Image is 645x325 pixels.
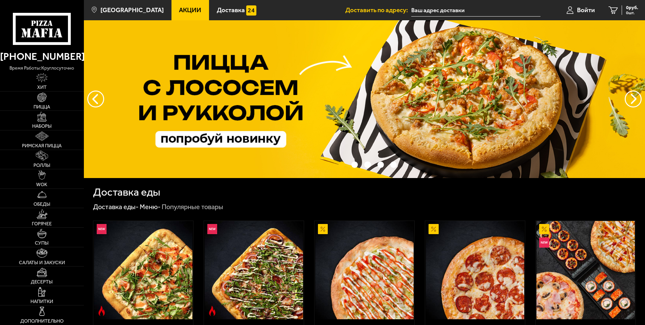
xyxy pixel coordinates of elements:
[539,237,549,248] img: Новинка
[351,161,358,168] button: точки переключения
[36,182,47,187] span: WOK
[32,222,52,226] span: Горячее
[205,221,303,319] img: Римская с мясным ассорти
[93,203,139,211] a: Доставка еды-
[33,202,50,207] span: Обеды
[22,144,62,148] span: Римская пицца
[94,221,192,319] img: Римская с креветками
[179,7,201,13] span: Акции
[339,161,345,168] button: точки переключения
[539,224,549,234] img: Акционный
[31,280,53,284] span: Десерты
[87,91,104,107] button: следующий
[37,85,47,90] span: Хит
[429,224,439,234] img: Акционный
[162,203,223,211] div: Популярные товары
[32,124,52,129] span: Наборы
[626,5,638,10] span: 0 руб.
[536,221,635,319] img: Всё включено
[425,221,525,319] a: АкционныйПепперони 25 см (толстое с сыром)
[377,161,384,168] button: точки переключения
[536,221,636,319] a: АкционныйНовинкаВсё включено
[390,161,397,168] button: точки переключения
[207,306,217,316] img: Острое блюдо
[577,7,595,13] span: Войти
[625,91,642,107] button: предыдущий
[411,4,540,17] input: Ваш адрес доставки
[20,319,64,324] span: Дополнительно
[207,224,217,234] img: Новинка
[217,7,245,13] span: Доставка
[426,221,524,319] img: Пепперони 25 см (толстое с сыром)
[140,203,161,211] a: Меню-
[33,163,50,168] span: Роллы
[97,224,107,234] img: Новинка
[33,105,50,109] span: Пицца
[315,221,414,319] a: АкционныйАль-Шам 25 см (тонкое тесто)
[35,241,49,246] span: Супы
[626,11,638,15] span: 0 шт.
[93,187,160,198] h1: Доставка еды
[246,5,256,16] img: 15daf4d41897b9f0e9f617042186c801.svg
[364,161,371,168] button: точки переключения
[204,221,304,319] a: НовинкаОстрое блюдоРимская с мясным ассорти
[97,306,107,316] img: Острое блюдо
[318,224,328,234] img: Акционный
[93,221,193,319] a: НовинкаОстрое блюдоРимская с креветками
[315,221,414,319] img: Аль-Шам 25 см (тонкое тесто)
[345,7,411,13] span: Доставить по адресу:
[100,7,164,13] span: [GEOGRAPHIC_DATA]
[19,260,65,265] span: Салаты и закуски
[30,299,53,304] span: Напитки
